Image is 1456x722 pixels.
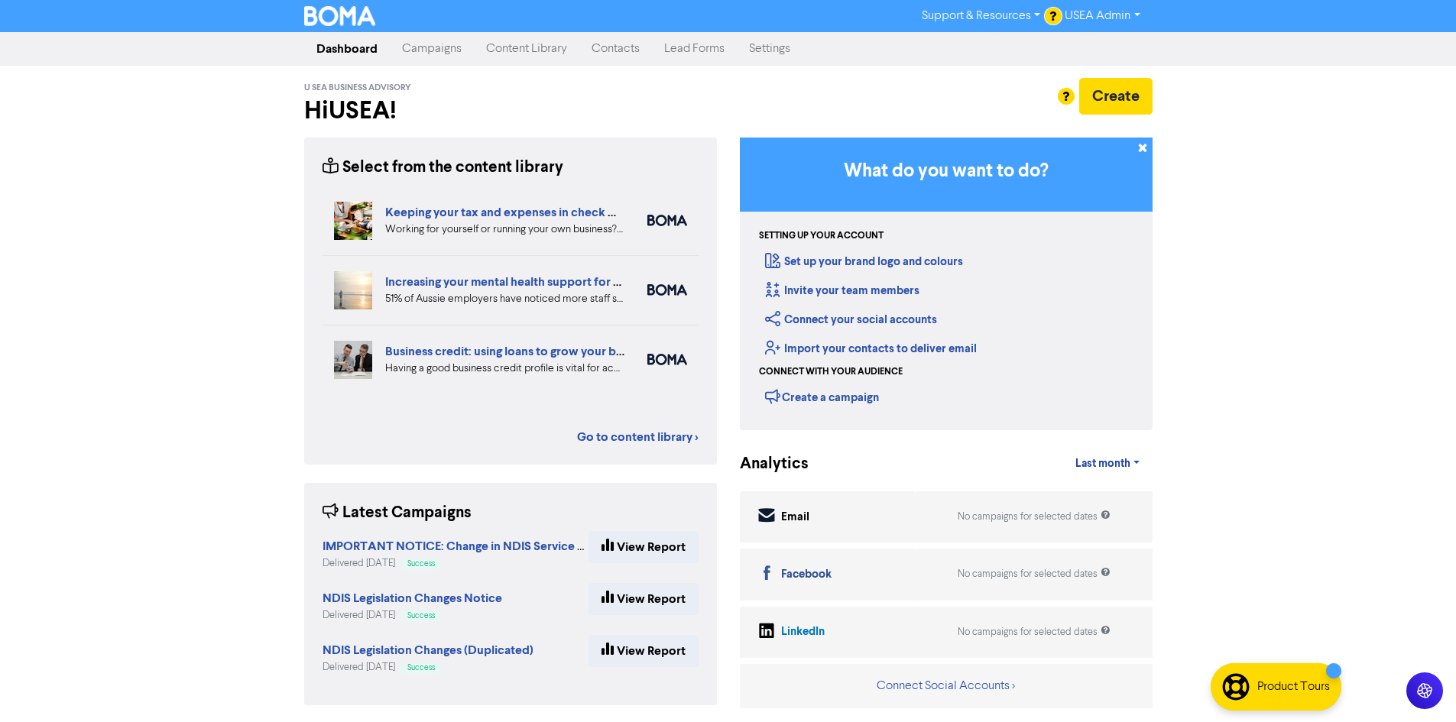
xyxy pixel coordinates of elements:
div: Getting Started in BOMA [740,138,1153,430]
div: Create a campaign [765,385,879,408]
span: Success [407,560,435,568]
button: Create [1079,78,1153,115]
a: View Report [589,583,699,615]
a: View Report [589,635,699,667]
div: No campaigns for selected dates [958,510,1111,524]
h3: What do you want to do? [763,160,1130,183]
strong: NDIS Legislation Changes (Duplicated) [323,643,533,658]
div: Setting up your account [759,229,884,243]
a: Content Library [474,34,579,64]
img: BOMA Logo [304,6,376,26]
img: boma [647,284,687,296]
strong: IMPORTANT NOTICE: Change in NDIS Service Offering [323,539,624,554]
span: Success [407,664,435,672]
div: LinkedIn [781,623,825,641]
div: Email [781,509,809,526]
span: Last month [1075,457,1130,471]
a: Import your contacts to deliver email [765,342,977,356]
a: Lead Forms [652,34,737,64]
a: Set up your brand logo and colours [765,254,963,269]
a: Dashboard [304,34,390,64]
a: USEA Admin [1052,4,1152,28]
a: NDIS Legislation Changes Notice [323,593,502,605]
a: Contacts [579,34,652,64]
iframe: Chat Widget [1264,557,1456,722]
div: No campaigns for selected dates [958,567,1111,581]
a: Go to content library > [577,428,699,446]
div: Select from the content library [323,156,563,180]
div: Having a good business credit profile is vital for accessing routes to funding. We look at six di... [385,361,624,377]
div: Analytics [740,452,790,476]
a: Increasing your mental health support for employees [385,274,673,290]
button: Connect Social Accounts > [876,676,1016,696]
div: 51% of Aussie employers have noticed more staff struggling with mental health. But very few have ... [385,291,624,307]
img: boma [647,354,687,365]
a: Connect your social accounts [765,312,937,327]
div: Latest Campaigns [323,501,472,525]
div: No campaigns for selected dates [958,625,1111,639]
a: IMPORTANT NOTICE: Change in NDIS Service Offering [323,541,624,553]
div: Facebook [781,566,832,584]
a: Business credit: using loans to grow your business [385,344,656,359]
a: Campaigns [390,34,474,64]
div: Delivered [DATE] [323,556,589,571]
img: boma_accounting [647,215,687,226]
div: Delivered [DATE] [323,608,502,623]
div: Connect with your audience [759,365,903,379]
a: Keeping your tax and expenses in check when you are self-employed [385,205,764,220]
a: Support & Resources [910,4,1052,28]
div: Delivered [DATE] [323,660,533,675]
a: View Report [589,531,699,563]
div: Working for yourself or running your own business? Setup robust systems for expenses & tax requir... [385,222,624,238]
a: Settings [737,34,803,64]
strong: NDIS Legislation Changes Notice [323,591,502,606]
a: NDIS Legislation Changes (Duplicated) [323,645,533,657]
h2: Hi USEA ! [304,96,717,125]
span: Success [407,612,435,620]
a: Invite your team members [765,283,919,298]
a: Last month [1063,448,1152,479]
span: U Sea Business Advisory [304,83,411,93]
